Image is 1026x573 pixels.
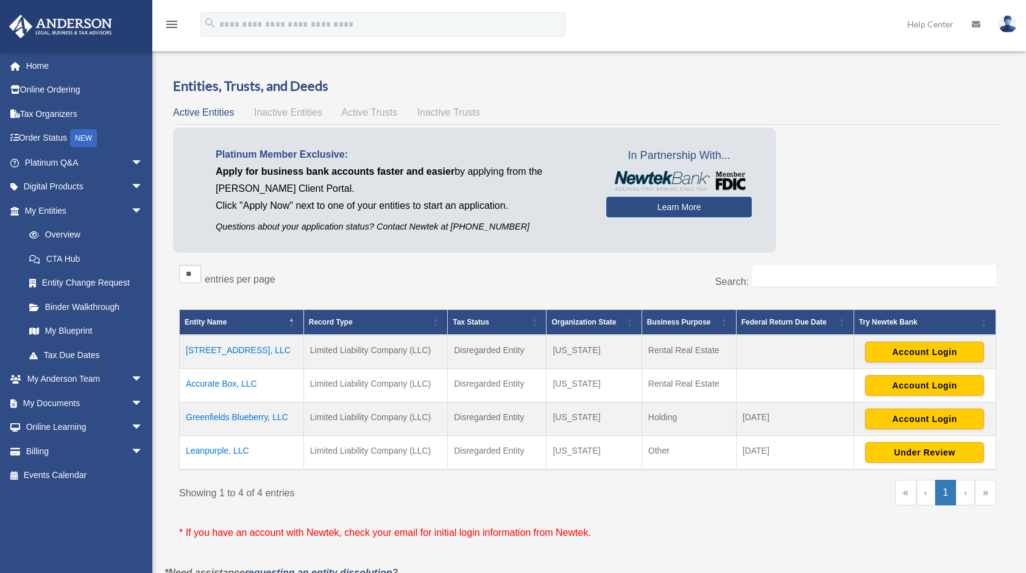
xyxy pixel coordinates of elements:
td: Rental Real Estate [642,369,736,403]
td: Other [642,436,736,470]
span: Business Purpose [647,318,711,326]
span: arrow_drop_down [131,367,155,392]
a: Home [9,54,161,78]
span: arrow_drop_down [131,175,155,200]
p: * If you have an account with Newtek, check your email for initial login information from Newtek. [179,524,996,541]
td: Holding [642,403,736,436]
button: Account Login [865,342,984,362]
span: Active Trusts [342,107,398,118]
img: NewtekBankLogoSM.png [612,171,746,191]
td: Limited Liability Company (LLC) [303,436,447,470]
span: arrow_drop_down [131,150,155,175]
label: entries per page [205,274,275,284]
a: First [895,480,916,505]
a: Account Login [865,380,984,390]
span: Inactive Entities [254,107,322,118]
i: menu [165,17,179,32]
a: Overview [17,223,149,247]
button: Account Login [865,409,984,429]
th: Federal Return Due Date: Activate to sort [736,310,854,336]
td: Disregarded Entity [448,436,547,470]
button: Account Login [865,375,984,396]
td: Limited Liability Company (LLC) [303,335,447,369]
td: Rental Real Estate [642,335,736,369]
td: Greenfields Blueberry, LLC [180,403,304,436]
span: In Partnership With... [606,146,752,166]
a: My Entitiesarrow_drop_down [9,199,155,223]
span: arrow_drop_down [131,391,155,416]
a: Last [975,480,996,505]
a: Account Login [865,346,984,356]
th: Entity Name: Activate to invert sorting [180,310,304,336]
span: Record Type [309,318,353,326]
a: menu [165,21,179,32]
td: Limited Liability Company (LLC) [303,403,447,436]
a: Platinum Q&Aarrow_drop_down [9,150,161,175]
a: Events Calendar [9,463,161,488]
p: Questions about your application status? Contact Newtek at [PHONE_NUMBER] [216,219,588,234]
a: Digital Productsarrow_drop_down [9,175,161,199]
i: search [203,16,217,30]
a: Order StatusNEW [9,126,161,151]
a: Tax Due Dates [17,343,155,367]
th: Try Newtek Bank : Activate to sort [854,310,996,336]
h3: Entities, Trusts, and Deeds [173,77,1002,96]
div: NEW [70,129,97,147]
td: [DATE] [736,403,854,436]
label: Search: [715,276,749,287]
td: [DATE] [736,436,854,470]
th: Business Purpose: Activate to sort [642,310,736,336]
a: Entity Change Request [17,271,155,295]
td: [US_STATE] [547,436,642,470]
span: arrow_drop_down [131,415,155,440]
img: Anderson Advisors Platinum Portal [5,15,116,38]
p: Click "Apply Now" next to one of your entities to start an application. [216,197,588,214]
span: Organization State [551,318,616,326]
th: Tax Status: Activate to sort [448,310,547,336]
a: Tax Organizers [9,102,161,126]
a: My Blueprint [17,319,155,343]
div: Try Newtek Bank [859,315,977,329]
td: Disregarded Entity [448,369,547,403]
a: Binder Walkthrough [17,295,155,319]
td: Limited Liability Company (LLC) [303,369,447,403]
a: Online Learningarrow_drop_down [9,415,161,440]
span: arrow_drop_down [131,199,155,223]
span: Tax Status [453,318,489,326]
span: Inactive Trusts [417,107,480,118]
span: Entity Name [185,318,227,326]
td: Leanpurple, LLC [180,436,304,470]
td: [US_STATE] [547,369,642,403]
td: Disregarded Entity [448,403,547,436]
a: Account Login [865,413,984,423]
span: arrow_drop_down [131,439,155,464]
a: My Anderson Teamarrow_drop_down [9,367,161,392]
span: Federal Return Due Date [741,318,827,326]
span: Active Entities [173,107,234,118]
td: [US_STATE] [547,403,642,436]
div: Showing 1 to 4 of 4 entries [179,480,579,502]
button: Under Review [865,442,984,463]
a: Next [956,480,975,505]
a: CTA Hub [17,247,155,271]
a: Billingarrow_drop_down [9,439,161,463]
a: 1 [935,480,957,505]
td: Accurate Box, LLC [180,369,304,403]
img: User Pic [999,15,1017,33]
p: Platinum Member Exclusive: [216,146,588,163]
th: Organization State: Activate to sort [547,310,642,336]
td: [US_STATE] [547,335,642,369]
th: Record Type: Activate to sort [303,310,447,336]
a: Learn More [606,197,752,217]
p: by applying from the [PERSON_NAME] Client Portal. [216,163,588,197]
td: Disregarded Entity [448,335,547,369]
td: [STREET_ADDRESS], LLC [180,335,304,369]
a: My Documentsarrow_drop_down [9,391,161,415]
a: Previous [916,480,935,505]
span: Apply for business bank accounts faster and easier [216,166,455,177]
a: Online Ordering [9,78,161,102]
